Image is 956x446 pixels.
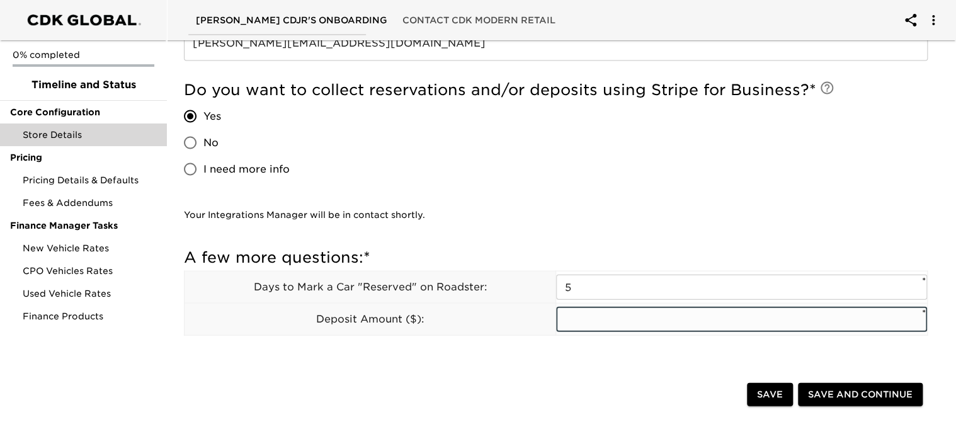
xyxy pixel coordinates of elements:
[918,5,948,35] button: account of current user
[13,49,154,61] p: 0% completed
[23,242,157,254] span: New Vehicle Rates
[23,265,157,277] span: CPO Vehicles Rates
[23,310,157,323] span: Finance Products
[23,287,157,300] span: Used Vehicle Rates
[757,387,783,403] span: Save
[402,13,555,28] span: Contact CDK Modern Retail
[747,383,793,406] button: Save
[203,162,290,177] span: I need more info
[896,5,926,35] button: account of current user
[184,202,928,229] div: Your Integrations Manager will be in contact shortly.
[798,383,923,406] button: Save and Continue
[203,109,221,124] span: Yes
[10,151,157,164] span: Pricing
[203,135,219,151] span: No
[808,387,913,403] span: Save and Continue
[184,80,928,100] h5: Do you want to collect reservations and/or deposits using Stripe for Business?
[184,26,928,61] input: Example: salesteam@roadstertoyota.com
[23,129,157,141] span: Store Details
[23,174,157,186] span: Pricing Details & Defaults
[184,248,928,268] h5: A few more questions:
[185,312,555,327] p: Deposit Amount ($):
[185,280,555,295] p: Days to Mark a Car "Reserved" on Roadster:
[10,106,157,118] span: Core Configuration
[10,77,157,93] span: Timeline and Status
[10,219,157,232] span: Finance Manager Tasks
[23,197,157,209] span: Fees & Addendums
[196,13,387,28] span: [PERSON_NAME] CDJR's Onboarding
